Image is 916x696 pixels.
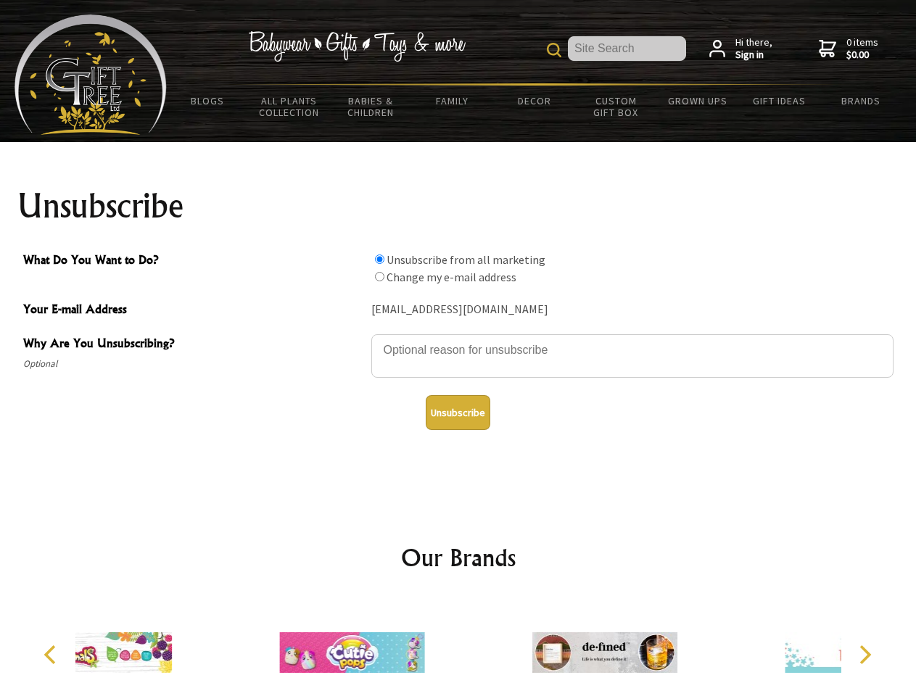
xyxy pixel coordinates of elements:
[167,86,249,116] a: BLOGS
[371,299,894,321] div: [EMAIL_ADDRESS][DOMAIN_NAME]
[820,86,902,116] a: Brands
[568,36,686,61] input: Site Search
[493,86,575,116] a: Decor
[330,86,412,128] a: Babies & Children
[849,639,880,671] button: Next
[738,86,820,116] a: Gift Ideas
[387,270,516,284] label: Change my e-mail address
[656,86,738,116] a: Grown Ups
[23,334,364,355] span: Why Are You Unsubscribing?
[846,49,878,62] strong: $0.00
[23,300,364,321] span: Your E-mail Address
[819,36,878,62] a: 0 items$0.00
[29,540,888,575] h2: Our Brands
[375,254,384,264] input: What Do You Want to Do?
[412,86,494,116] a: Family
[735,49,772,62] strong: Sign in
[371,334,894,378] textarea: Why Are You Unsubscribing?
[249,86,331,128] a: All Plants Collection
[846,36,878,62] span: 0 items
[248,31,466,62] img: Babywear - Gifts - Toys & more
[23,251,364,272] span: What Do You Want to Do?
[387,252,545,267] label: Unsubscribe from all marketing
[426,395,490,430] button: Unsubscribe
[23,355,364,373] span: Optional
[547,43,561,57] img: product search
[575,86,657,128] a: Custom Gift Box
[36,639,68,671] button: Previous
[709,36,772,62] a: Hi there,Sign in
[17,188,899,223] h1: Unsubscribe
[375,272,384,281] input: What Do You Want to Do?
[735,36,772,62] span: Hi there,
[15,14,167,135] img: Babyware - Gifts - Toys and more...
